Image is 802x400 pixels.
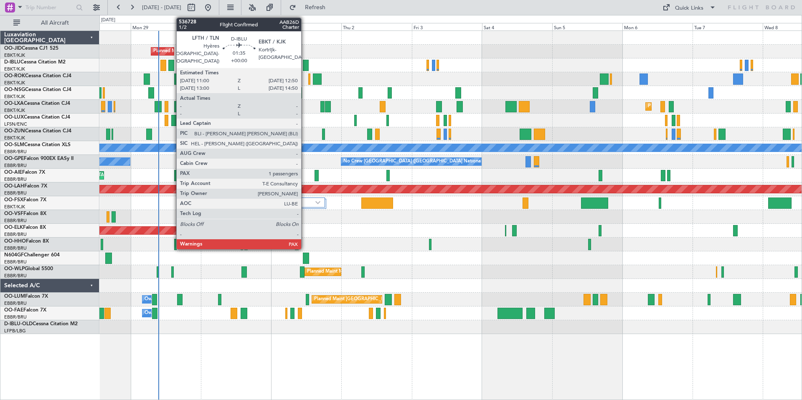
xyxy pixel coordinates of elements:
a: EBBR/BRU [4,190,27,196]
div: Planned Maint Kortrijk-[GEOGRAPHIC_DATA] [648,100,745,113]
span: OO-JID [4,46,22,51]
a: OO-AIEFalcon 7X [4,170,45,175]
span: OO-SLM [4,142,24,147]
a: EBBR/BRU [4,245,27,251]
a: OO-LAHFalcon 7X [4,184,47,189]
a: LFPB/LBG [4,328,26,334]
a: OO-FSXFalcon 7X [4,197,46,203]
span: [DATE] - [DATE] [142,4,181,11]
div: [DATE] [272,17,287,24]
a: OO-LUMFalcon 7X [4,294,48,299]
span: OO-NSG [4,87,25,92]
div: Owner Melsbroek Air Base [145,307,201,319]
a: OO-LXACessna Citation CJ4 [4,101,70,106]
div: [DATE] [101,17,115,24]
a: LFSN/ENC [4,121,27,127]
button: Refresh [285,1,335,14]
button: Quick Links [658,1,720,14]
a: EBKT/KJK [4,135,25,141]
div: Owner Melsbroek Air Base [145,293,201,306]
div: Quick Links [675,4,703,13]
div: Wed 1 [271,23,341,30]
div: Planned Maint Kortrijk-[GEOGRAPHIC_DATA] [153,45,251,58]
a: EBBR/BRU [4,314,27,320]
span: OO-ELK [4,225,23,230]
a: EBKT/KJK [4,94,25,100]
span: D-IBLU [4,60,20,65]
span: OO-GPE [4,156,24,161]
a: OO-ELKFalcon 8X [4,225,46,230]
a: OO-VSFFalcon 8X [4,211,46,216]
span: OO-LAH [4,184,24,189]
a: EBBR/BRU [4,300,27,306]
div: Planned Maint [GEOGRAPHIC_DATA] ([GEOGRAPHIC_DATA] National) [314,293,465,306]
div: Fri 3 [412,23,482,30]
a: EBKT/KJK [4,66,25,72]
a: EBBR/BRU [4,273,27,279]
span: OO-WLP [4,266,25,271]
span: OO-ROK [4,73,25,78]
div: No Crew [GEOGRAPHIC_DATA] ([GEOGRAPHIC_DATA] National) [343,155,483,168]
span: OO-ZUN [4,129,25,134]
a: OO-JIDCessna CJ1 525 [4,46,58,51]
div: Sun 5 [552,23,622,30]
span: OO-AIE [4,170,22,175]
span: Refresh [298,5,333,10]
a: OO-ROKCessna Citation CJ4 [4,73,71,78]
span: OO-VSF [4,211,23,216]
span: OO-LXA [4,101,24,106]
div: Tue 7 [693,23,763,30]
span: OO-HHO [4,239,26,244]
span: OO-LUM [4,294,25,299]
span: OO-FSX [4,197,23,203]
a: OO-NSGCessna Citation CJ4 [4,87,71,92]
a: EBKT/KJK [4,107,25,114]
a: EBBR/BRU [4,149,27,155]
a: EBKT/KJK [4,80,25,86]
a: D-IBLUCessna Citation M2 [4,60,66,65]
a: OO-WLPGlobal 5500 [4,266,53,271]
a: OO-SLMCessna Citation XLS [4,142,71,147]
a: OO-HHOFalcon 8X [4,239,49,244]
div: Planned Maint Milan (Linate) [307,266,367,278]
div: Mon 6 [622,23,693,30]
a: EBBR/BRU [4,231,27,238]
a: EBKT/KJK [4,204,25,210]
span: OO-FAE [4,308,23,313]
div: Mon 29 [131,23,201,30]
input: Trip Number [25,1,74,14]
a: EBBR/BRU [4,176,27,182]
a: EBBR/BRU [4,218,27,224]
a: N604GFChallenger 604 [4,253,60,258]
span: OO-LUX [4,115,24,120]
span: All Aircraft [22,20,88,26]
a: OO-GPEFalcon 900EX EASy II [4,156,74,161]
a: OO-ZUNCessna Citation CJ4 [4,129,71,134]
span: D-IBLU-OLD [4,322,33,327]
a: OO-LUXCessna Citation CJ4 [4,115,70,120]
span: N604GF [4,253,24,258]
a: D-IBLU-OLDCessna Citation M2 [4,322,78,327]
a: EBBR/BRU [4,259,27,265]
a: EBKT/KJK [4,52,25,58]
img: arrow-gray.svg [315,201,320,204]
div: Sat 4 [482,23,552,30]
a: OO-FAEFalcon 7X [4,308,46,313]
div: Tue 30 [201,23,271,30]
div: Thu 2 [341,23,411,30]
label: 2 Flight Legs [268,199,315,206]
button: All Aircraft [9,16,91,30]
a: EBBR/BRU [4,162,27,169]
